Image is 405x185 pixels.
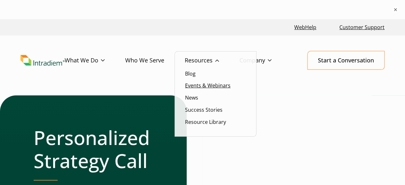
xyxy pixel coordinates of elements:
a: Start a Conversation [307,51,385,70]
a: Events & Webinars [185,82,231,89]
h1: Personalized Strategy Call [34,126,161,172]
a: Resources [185,51,239,70]
a: Blog [185,70,196,77]
a: News [185,94,198,101]
img: Intradiem [20,55,65,66]
button: × [392,6,399,13]
a: Link opens in a new window [292,20,319,34]
a: Customer Support [337,20,387,34]
a: What We Do [65,51,125,70]
a: Who We Serve [125,51,185,70]
a: Success Stories [185,106,223,113]
a: Resource Library [185,118,226,125]
a: Company [239,51,292,70]
a: Link to homepage of Intradiem [20,55,65,66]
